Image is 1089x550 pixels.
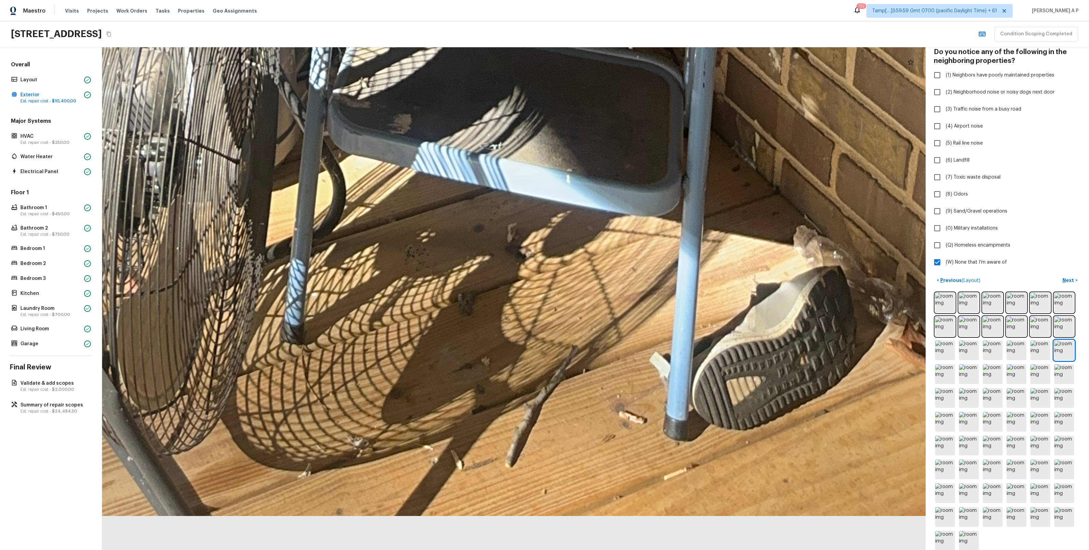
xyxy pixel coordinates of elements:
img: room img [983,412,1003,432]
img: room img [1054,436,1074,455]
img: room img [1054,388,1074,408]
img: room img [935,436,955,455]
img: room img [959,388,979,408]
p: Layout [20,77,81,83]
p: Electrical Panel [20,168,81,175]
img: room img [1030,388,1050,408]
p: Est. repair cost - [20,409,88,414]
img: room img [983,460,1003,479]
img: room img [1030,317,1050,336]
span: $24,484.50 [52,409,77,413]
span: (6) Landfill [946,157,970,164]
span: (9) Sand/Gravel operations [946,208,1007,215]
span: $750.00 [52,232,69,236]
img: room img [1030,340,1050,360]
img: room img [1007,317,1026,336]
p: Living Room [20,326,81,332]
h5: Floor 1 [10,189,92,198]
p: Bathroom 2 [20,225,81,232]
p: Est. repair cost - [20,312,81,317]
img: room img [1007,483,1026,503]
img: room img [983,483,1003,503]
p: Summary of repair scopes [20,402,88,409]
img: room img [1007,436,1026,455]
img: room img [1054,340,1074,360]
span: Tasks [156,9,170,13]
span: (W) None that I’m aware of [946,259,1007,266]
img: room img [959,507,979,527]
img: room img [1007,460,1026,479]
img: room img [959,293,979,313]
img: room img [1030,293,1050,313]
p: HVAC [20,133,81,140]
p: Laundry Room [20,305,81,312]
span: Projects [87,7,108,14]
button: <Previous(Layout) [934,275,983,286]
span: $2,000.00 [52,387,74,391]
img: room img [1007,340,1026,360]
img: room img [935,293,955,313]
p: Bedroom 1 [20,245,81,252]
span: [PERSON_NAME] A P [1029,7,1079,14]
img: room img [1054,317,1074,336]
p: Water Heater [20,153,81,160]
h4: Final Review [10,363,92,372]
img: room img [1054,293,1074,313]
img: room img [1007,507,1026,527]
img: room img [959,460,979,479]
p: Garage [20,340,81,347]
span: (3) Traffic noise from a busy road [946,106,1021,113]
img: room img [959,483,979,503]
span: $10,400.00 [52,99,76,103]
p: Est. repair cost - [20,140,81,145]
p: Est. repair cost - [20,98,81,104]
img: room img [935,507,955,527]
img: room img [1030,483,1050,503]
span: (7) Toxic waste disposal [946,174,1001,181]
span: (1) Neighbors have poorly maintained properties [946,72,1054,79]
img: room img [959,412,979,432]
img: room img [983,388,1003,408]
p: Next [1062,277,1075,284]
img: room img [1007,388,1026,408]
img: room img [1054,364,1074,384]
img: room img [935,317,955,336]
p: Est. repair cost - [20,387,88,392]
img: room img [1030,460,1050,479]
span: (5) Rail line noise [946,140,983,147]
span: Visits [65,7,79,14]
p: Bedroom 3 [20,275,81,282]
span: $250.00 [52,140,69,145]
img: room img [1054,412,1074,432]
img: room img [1030,436,1050,455]
img: room img [983,436,1003,455]
p: Bedroom 2 [20,260,81,267]
span: Properties [178,7,205,14]
img: room img [1054,460,1074,479]
span: (Q) Homeless encampments [946,242,1010,249]
img: room img [1007,412,1026,432]
span: $450.00 [52,212,70,216]
img: room img [935,364,955,384]
img: room img [935,388,955,408]
span: Tamp[…]3:59:59 Gmt 0700 (pacific Daylight Time) + 61 [872,7,997,14]
img: room img [1030,507,1050,527]
img: room img [935,460,955,479]
span: Geo Assignments [213,7,257,14]
h2: [STREET_ADDRESS] [11,28,102,40]
span: (0) Military installations [946,225,998,232]
img: room img [983,293,1003,313]
img: room img [959,317,979,336]
img: room img [1054,507,1074,527]
p: Kitchen [20,290,81,297]
h5: Major Systems [10,117,92,126]
img: room img [935,412,955,432]
img: room img [983,507,1003,527]
img: room img [959,364,979,384]
p: Est. repair cost - [20,211,81,217]
img: room img [959,436,979,455]
img: room img [1007,364,1026,384]
span: ( Layout ) [962,278,980,283]
p: Validate & add scopes [20,380,88,387]
img: room img [983,340,1003,360]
